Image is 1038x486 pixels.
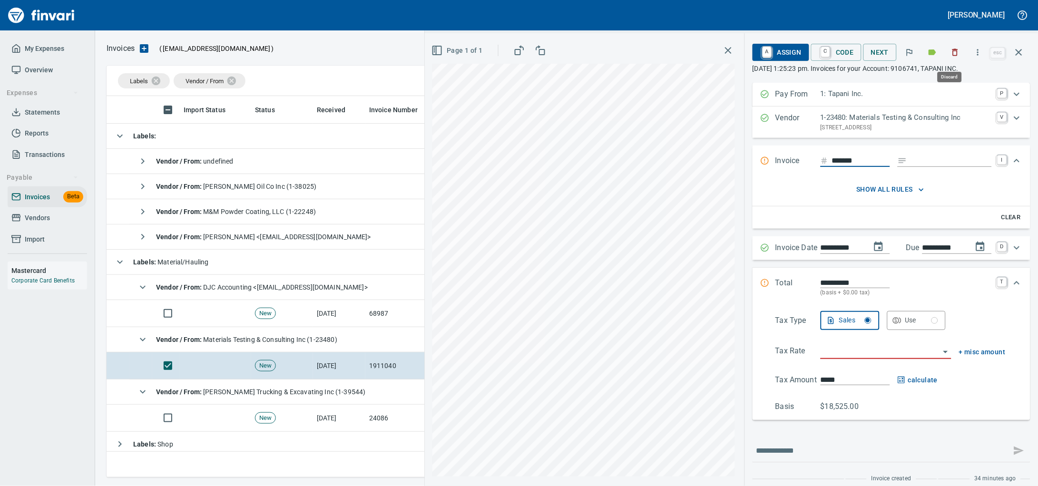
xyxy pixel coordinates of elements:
button: Sales [821,311,880,330]
span: Import Status [184,104,225,116]
td: [DATE] [313,352,365,379]
span: Code [819,44,854,60]
p: 1-23480: Materials Testing & Consulting Inc [821,112,992,123]
span: Vendors [25,212,50,224]
p: ( ) [154,44,274,53]
span: Labels [130,78,148,85]
p: [STREET_ADDRESS] [821,123,992,133]
strong: Vendor / From : [156,283,203,291]
a: Import [8,229,87,250]
div: Vendor / From [174,73,245,88]
div: Labels [118,73,170,88]
div: Expand [753,146,1030,177]
a: InvoicesBeta [8,186,87,208]
span: Beta [63,191,83,202]
span: Status [255,104,275,116]
a: V [998,112,1007,122]
button: Flag [899,42,920,63]
div: Use [905,314,939,326]
span: [PERSON_NAME] <[EMAIL_ADDRESS][DOMAIN_NAME]> [156,233,371,241]
p: Tax Type [775,315,821,330]
nav: breadcrumb [107,43,135,54]
button: Expenses [3,84,82,102]
span: Materials Testing & Consulting Inc (1-23480) [156,336,337,343]
span: Close invoice [989,41,1030,64]
h6: Mastercard [11,265,87,276]
td: 1911040 [365,352,437,379]
span: New [255,361,275,370]
span: Material/Hauling [133,258,209,266]
svg: Invoice number [821,155,828,166]
span: This records your message into the invoice and notifies anyone mentioned [1008,439,1030,462]
button: + misc amount [959,346,1006,358]
p: (basis + $0.00 tax) [821,288,992,298]
a: Transactions [8,144,87,165]
button: calculate [898,374,938,386]
p: Due [906,242,951,253]
span: Received [317,104,345,116]
span: Import Status [184,104,238,116]
strong: Vendor / From : [156,233,203,241]
span: New [255,414,275,423]
strong: Vendor / From : [156,388,203,396]
span: M&M Powder Coating, LLC (1-22248) [156,208,316,215]
span: New [255,309,275,318]
button: change date [867,235,890,258]
p: Tax Amount [775,374,821,386]
strong: Labels : [133,440,157,448]
span: Invoice Number [369,104,430,116]
p: Invoice Date [775,242,821,254]
img: Finvari [6,4,77,27]
button: CCode [811,44,862,61]
button: Next [863,44,897,61]
span: show all rules [779,184,1002,195]
span: Shop [133,440,173,448]
span: Next [871,47,889,58]
span: Payable [7,172,78,184]
button: Page 1 of 1 [430,42,486,59]
svg: Invoice description [898,156,907,165]
button: Labels [922,42,943,63]
a: C [821,47,830,57]
div: Expand [753,236,1030,260]
a: P [998,88,1007,98]
p: 1: Tapani Inc. [821,88,992,99]
strong: Vendor / From : [156,208,203,215]
span: Page 1 of 1 [433,45,482,57]
p: Vendor [775,112,821,132]
strong: Labels : [133,258,157,266]
td: [DATE] [313,405,365,432]
span: Invoice Number [369,104,418,116]
a: I [998,155,1007,165]
strong: Vendor / From : [156,157,203,165]
span: Overview [25,64,53,76]
a: esc [991,48,1005,58]
span: undefined [156,157,234,165]
span: Received [317,104,358,116]
p: [DATE] 1:25:23 pm. Invoices for your Account: 9106741, TAPANI INC. [753,64,1030,73]
span: Invoices [25,191,50,203]
a: Overview [8,59,87,81]
button: show all rules [775,181,1006,198]
div: Expand [753,307,1030,421]
span: Vendor / From [186,78,224,85]
div: Expand [753,107,1030,138]
span: Assign [760,44,802,60]
span: [PERSON_NAME] Oil Co Inc (1-38025) [156,183,316,190]
button: Use [887,311,946,330]
button: [PERSON_NAME] [946,8,1008,22]
a: My Expenses [8,38,87,59]
strong: Vendor / From : [156,183,203,190]
button: More [968,42,989,63]
p: $18,525.00 [821,401,866,412]
button: AAssign [753,44,809,61]
span: 34 minutes ago [975,474,1016,484]
div: Expand [753,268,1030,307]
a: Reports [8,123,87,144]
span: [EMAIL_ADDRESS][DOMAIN_NAME] [162,44,271,53]
span: Statements [25,107,60,118]
span: Status [255,104,287,116]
